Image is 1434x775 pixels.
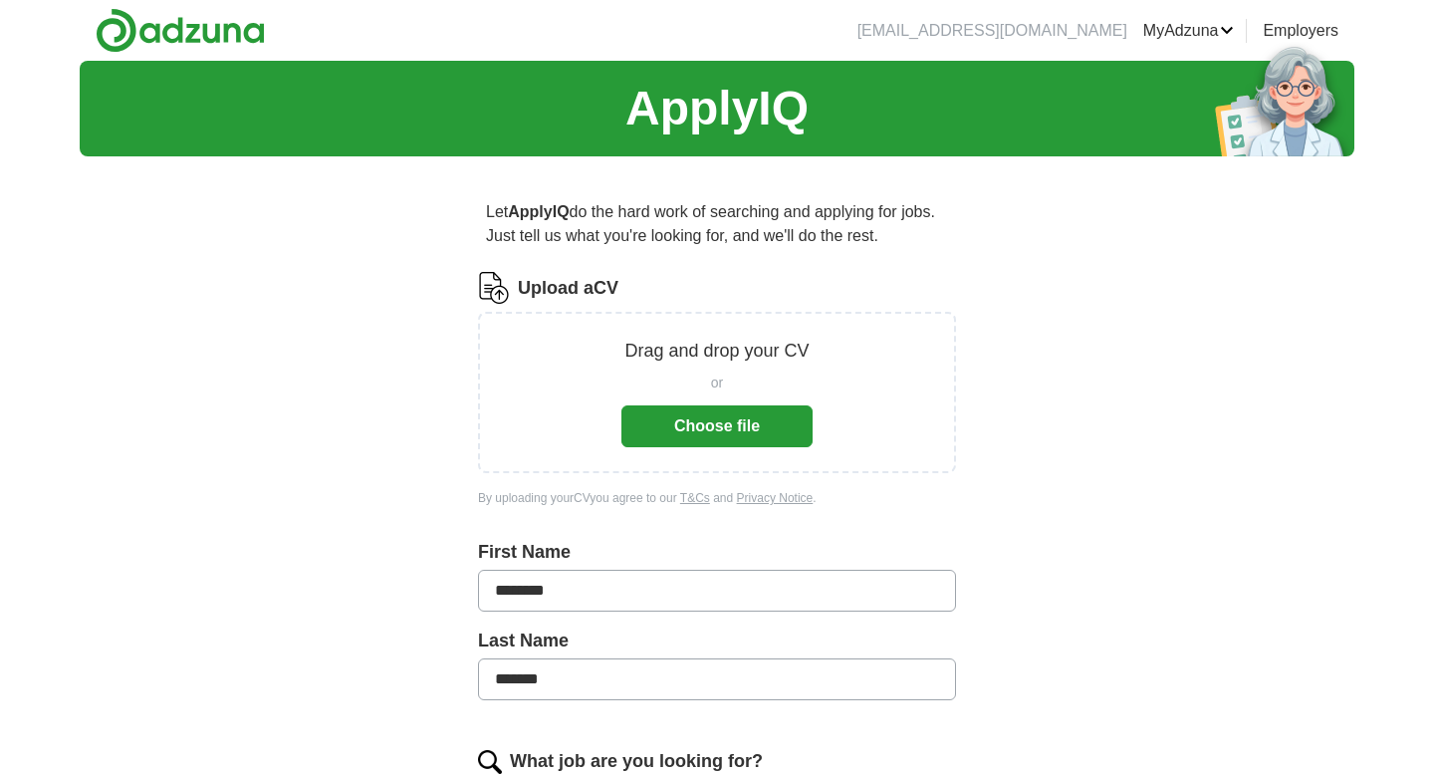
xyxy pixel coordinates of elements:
a: MyAdzuna [1143,19,1235,43]
label: Last Name [478,628,956,654]
p: Let do the hard work of searching and applying for jobs. Just tell us what you're looking for, an... [478,192,956,256]
li: [EMAIL_ADDRESS][DOMAIN_NAME] [857,19,1127,43]
a: T&Cs [680,491,710,505]
label: Upload a CV [518,275,618,302]
label: First Name [478,539,956,566]
p: Drag and drop your CV [624,338,809,365]
div: By uploading your CV you agree to our and . [478,489,956,507]
label: What job are you looking for? [510,748,763,775]
button: Choose file [621,405,813,447]
a: Privacy Notice [737,491,814,505]
img: Adzuna logo [96,8,265,53]
img: search.png [478,750,502,774]
h1: ApplyIQ [625,73,809,144]
img: CV Icon [478,272,510,304]
strong: ApplyIQ [508,203,569,220]
a: Employers [1263,19,1338,43]
span: or [711,373,723,393]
